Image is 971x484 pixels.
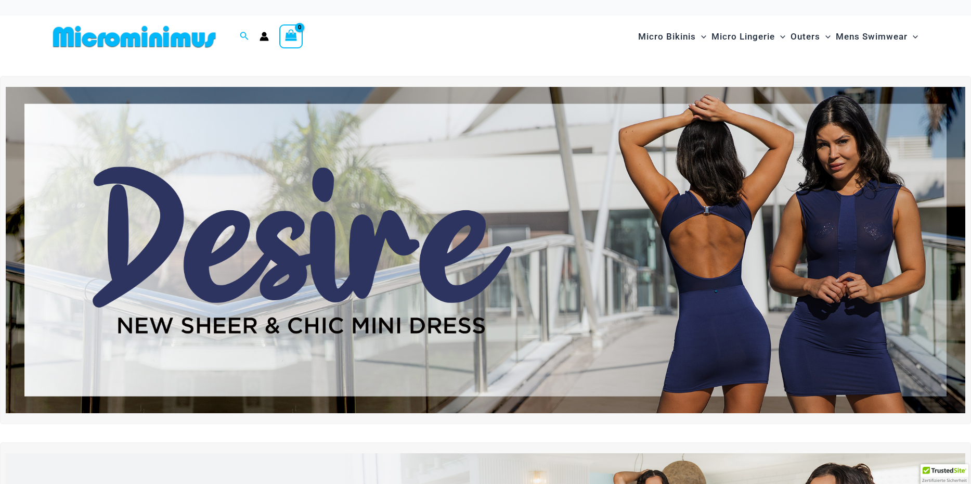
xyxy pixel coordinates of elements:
[240,30,249,43] a: Search icon link
[921,464,968,484] div: TrustedSite Certified
[634,19,923,54] nav: Site Navigation
[711,23,775,50] span: Micro Lingerie
[638,23,696,50] span: Micro Bikinis
[636,21,709,53] a: Micro BikinisMenu ToggleMenu Toggle
[836,23,908,50] span: Mens Swimwear
[279,24,303,48] a: View Shopping Cart, empty
[6,87,965,413] img: Desire me Navy Dress
[791,23,820,50] span: Outers
[709,21,788,53] a: Micro LingerieMenu ToggleMenu Toggle
[820,23,831,50] span: Menu Toggle
[788,21,833,53] a: OutersMenu ToggleMenu Toggle
[260,32,269,41] a: Account icon link
[833,21,921,53] a: Mens SwimwearMenu ToggleMenu Toggle
[49,25,220,48] img: MM SHOP LOGO FLAT
[696,23,706,50] span: Menu Toggle
[908,23,918,50] span: Menu Toggle
[775,23,785,50] span: Menu Toggle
